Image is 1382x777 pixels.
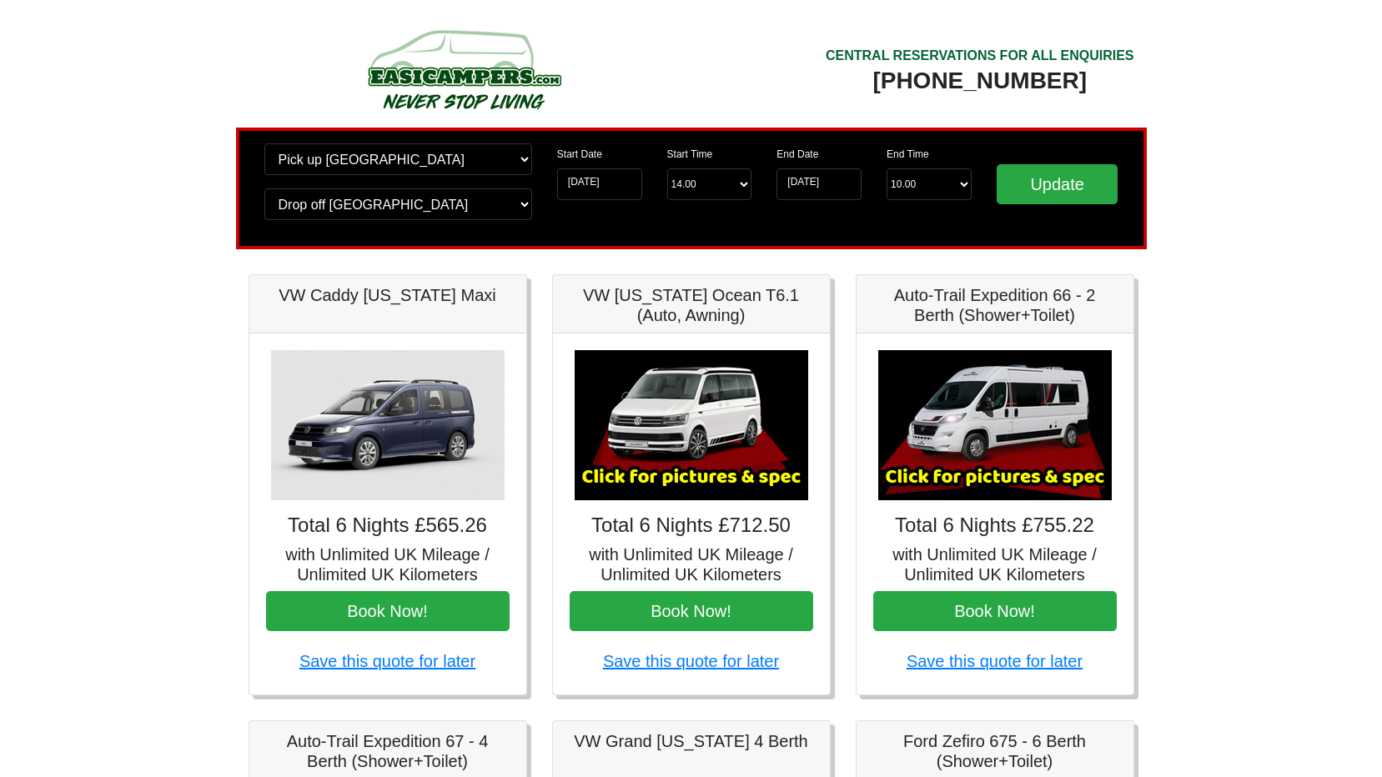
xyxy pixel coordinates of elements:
[667,147,713,162] label: Start Time
[603,652,779,670] a: Save this quote for later
[907,652,1083,670] a: Save this quote for later
[873,731,1117,771] h5: Ford Zefiro 675 - 6 Berth (Shower+Toilet)
[271,350,505,500] img: VW Caddy California Maxi
[305,23,622,115] img: campers-checkout-logo.png
[266,591,510,631] button: Book Now!
[557,147,602,162] label: Start Date
[575,350,808,500] img: VW California Ocean T6.1 (Auto, Awning)
[266,731,510,771] h5: Auto-Trail Expedition 67 - 4 Berth (Shower+Toilet)
[873,285,1117,325] h5: Auto-Trail Expedition 66 - 2 Berth (Shower+Toilet)
[266,285,510,305] h5: VW Caddy [US_STATE] Maxi
[878,350,1112,500] img: Auto-Trail Expedition 66 - 2 Berth (Shower+Toilet)
[570,514,813,538] h4: Total 6 Nights £712.50
[873,514,1117,538] h4: Total 6 Nights £755.22
[557,168,642,200] input: Start Date
[570,544,813,584] h5: with Unlimited UK Mileage / Unlimited UK Kilometers
[873,591,1117,631] button: Book Now!
[266,514,510,538] h4: Total 6 Nights £565.26
[776,168,862,200] input: Return Date
[570,731,813,751] h5: VW Grand [US_STATE] 4 Berth
[997,164,1118,204] input: Update
[570,285,813,325] h5: VW [US_STATE] Ocean T6.1 (Auto, Awning)
[776,147,818,162] label: End Date
[826,66,1134,96] div: [PHONE_NUMBER]
[887,147,929,162] label: End Time
[873,544,1117,584] h5: with Unlimited UK Mileage / Unlimited UK Kilometers
[299,652,475,670] a: Save this quote for later
[570,591,813,631] button: Book Now!
[266,544,510,584] h5: with Unlimited UK Mileage / Unlimited UK Kilometers
[826,46,1134,66] div: CENTRAL RESERVATIONS FOR ALL ENQUIRIES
